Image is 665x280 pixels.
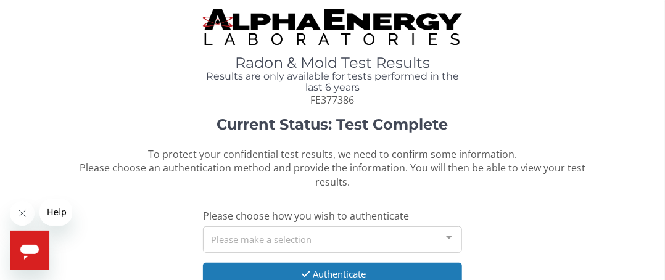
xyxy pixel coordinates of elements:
img: TightCrop.jpg [203,9,461,45]
span: To protect your confidential test results, we need to confirm some information. Please choose an ... [80,147,585,189]
span: FE377386 [310,93,354,107]
h1: Radon & Mold Test Results [203,55,461,71]
iframe: Close message [10,201,35,226]
strong: Current Status: Test Complete [217,115,448,133]
span: Please make a selection [211,232,312,246]
iframe: Button to launch messaging window [10,231,49,270]
h4: Results are only available for tests performed in the last 6 years [203,71,461,93]
span: Please choose how you wish to authenticate [203,209,409,223]
iframe: Message from company [39,199,72,226]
